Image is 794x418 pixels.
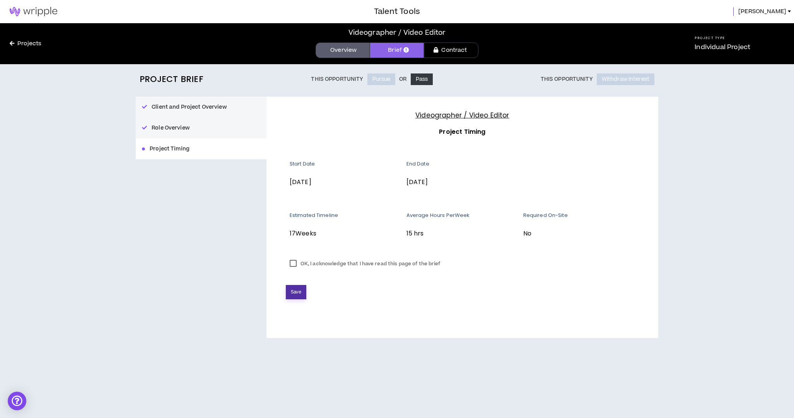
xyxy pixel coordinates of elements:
[399,76,406,82] p: Or
[406,160,517,167] p: End Date
[406,229,517,239] p: 15 hrs
[316,43,370,58] a: Overview
[290,212,401,219] p: Estimated Timeline
[286,127,639,137] h3: Project Timing
[286,110,639,121] h4: Videographer / Video Editor
[8,392,26,410] div: Open Intercom Messenger
[290,177,401,187] p: [DATE]
[140,74,203,84] h2: Project Brief
[311,76,363,82] p: This Opportunity
[597,73,654,85] button: Withdraw Interest
[348,27,446,38] div: Videographer / Video Editor
[286,258,444,270] label: OK, I acknowledge that I have read this page of the brief
[523,229,639,239] p: No
[290,229,401,239] p: 17 Weeks
[406,177,517,187] p: [DATE]
[411,73,433,85] button: Pass
[290,160,401,167] p: Start Date
[406,212,517,219] p: Average Hours Per Week
[374,6,420,17] h3: Talent Tools
[370,43,424,58] a: Brief
[695,36,750,41] h5: Project Type
[541,76,593,82] p: This Opportunity
[367,73,396,85] button: Pursue
[291,288,301,296] span: Save
[136,118,266,138] button: Role Overview
[523,212,639,219] p: Required On-Site
[424,43,478,58] a: Contract
[695,43,750,52] p: Individual Project
[136,97,266,118] button: Client and Project Overview
[738,7,786,16] span: [PERSON_NAME]
[286,285,306,299] button: Save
